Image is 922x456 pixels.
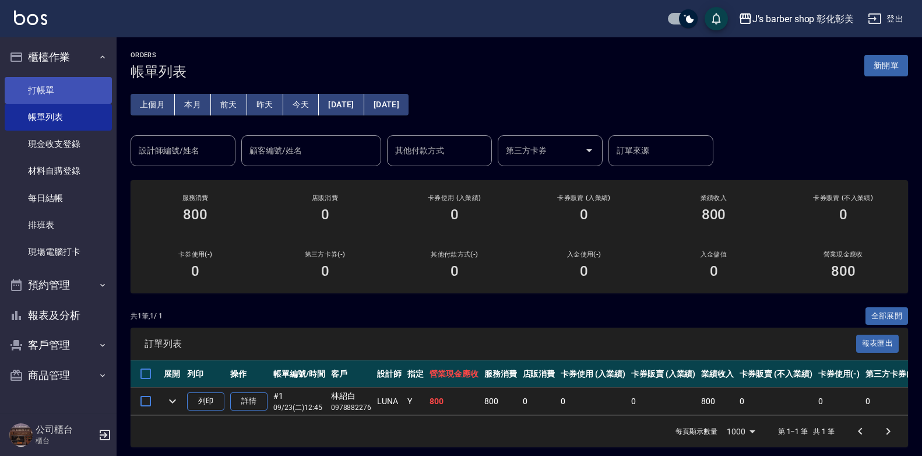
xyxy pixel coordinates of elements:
[5,104,112,131] a: 帳單列表
[227,360,270,388] th: 操作
[793,251,894,258] h2: 營業現金應收
[230,392,268,411] a: 詳情
[211,94,247,115] button: 前天
[481,360,520,388] th: 服務消費
[856,338,899,349] a: 報表匯出
[481,388,520,415] td: 800
[5,300,112,331] button: 報表及分析
[737,360,815,388] th: 卡券販賣 (不入業績)
[856,335,899,353] button: 報表匯出
[793,194,894,202] h2: 卡券販賣 (不入業績)
[5,238,112,265] a: 現場電腦打卡
[427,360,481,388] th: 營業現金應收
[5,270,112,300] button: 預約管理
[864,59,908,71] a: 新開單
[321,206,329,223] h3: 0
[558,360,628,388] th: 卡券使用 (入業績)
[321,263,329,279] h3: 0
[270,360,328,388] th: 帳單編號/時間
[451,206,459,223] h3: 0
[533,251,635,258] h2: 入金使用(-)
[191,263,199,279] h3: 0
[131,94,175,115] button: 上個月
[273,402,325,413] p: 09/23 (二) 12:45
[404,194,505,202] h2: 卡券使用 (入業績)
[14,10,47,25] img: Logo
[131,311,163,321] p: 共 1 筆, 1 / 1
[331,402,372,413] p: 0978882276
[145,338,856,350] span: 訂單列表
[164,392,181,410] button: expand row
[737,388,815,415] td: 0
[580,263,588,279] h3: 0
[5,360,112,391] button: 商品管理
[865,307,909,325] button: 全部展開
[183,206,207,223] h3: 800
[5,330,112,360] button: 客戶管理
[863,388,919,415] td: 0
[161,360,184,388] th: 展開
[520,360,558,388] th: 店販消費
[722,416,759,447] div: 1000
[364,94,409,115] button: [DATE]
[580,141,599,160] button: Open
[5,212,112,238] a: 排班表
[404,251,505,258] h2: 其他付款方式(-)
[863,8,908,30] button: 登出
[184,360,227,388] th: 列印
[5,157,112,184] a: 材料自購登錄
[558,388,628,415] td: 0
[319,94,364,115] button: [DATE]
[131,64,186,80] h3: 帳單列表
[5,77,112,104] a: 打帳單
[247,94,283,115] button: 昨天
[36,436,95,446] p: 櫃台
[831,263,856,279] h3: 800
[863,360,919,388] th: 第三方卡券(-)
[274,194,375,202] h2: 店販消費
[283,94,319,115] button: 今天
[328,360,375,388] th: 客戶
[331,390,372,402] div: 林紹白
[404,388,427,415] td: Y
[131,51,186,59] h2: ORDERS
[734,7,858,31] button: J’s barber shop 彰化彰美
[628,388,699,415] td: 0
[864,55,908,76] button: 新開單
[374,388,404,415] td: LUNA
[580,206,588,223] h3: 0
[628,360,699,388] th: 卡券販賣 (入業績)
[663,251,764,258] h2: 入金儲值
[274,251,375,258] h2: 第三方卡券(-)
[175,94,211,115] button: 本月
[404,360,427,388] th: 指定
[9,423,33,447] img: Person
[145,251,246,258] h2: 卡券使用(-)
[145,194,246,202] h3: 服務消費
[533,194,635,202] h2: 卡券販賣 (入業績)
[675,426,717,437] p: 每頁顯示數量
[702,206,726,223] h3: 800
[187,392,224,411] button: 列印
[5,131,112,157] a: 現金收支登錄
[752,12,854,26] div: J’s barber shop 彰化彰美
[36,424,95,436] h5: 公司櫃台
[520,388,558,415] td: 0
[815,360,863,388] th: 卡券使用(-)
[427,388,481,415] td: 800
[698,360,737,388] th: 業績收入
[698,388,737,415] td: 800
[5,42,112,72] button: 櫃檯作業
[5,185,112,212] a: 每日結帳
[710,263,718,279] h3: 0
[270,388,328,415] td: #1
[839,206,847,223] h3: 0
[815,388,863,415] td: 0
[705,7,728,30] button: save
[778,426,835,437] p: 第 1–1 筆 共 1 筆
[374,360,404,388] th: 設計師
[451,263,459,279] h3: 0
[663,194,764,202] h2: 業績收入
